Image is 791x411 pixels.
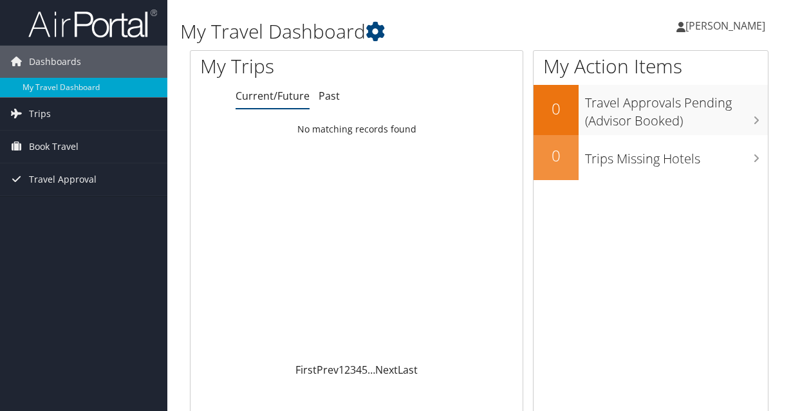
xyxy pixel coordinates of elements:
[534,135,768,180] a: 0Trips Missing Hotels
[180,18,579,45] h1: My Travel Dashboard
[29,98,51,130] span: Trips
[534,98,579,120] h2: 0
[368,363,375,377] span: …
[317,363,339,377] a: Prev
[676,6,778,45] a: [PERSON_NAME]
[191,118,523,141] td: No matching records found
[200,53,375,80] h1: My Trips
[534,53,768,80] h1: My Action Items
[685,19,765,33] span: [PERSON_NAME]
[585,143,768,168] h3: Trips Missing Hotels
[534,85,768,134] a: 0Travel Approvals Pending (Advisor Booked)
[29,163,97,196] span: Travel Approval
[356,363,362,377] a: 4
[29,131,79,163] span: Book Travel
[29,46,81,78] span: Dashboards
[295,363,317,377] a: First
[534,145,579,167] h2: 0
[28,8,157,39] img: airportal-logo.png
[350,363,356,377] a: 3
[344,363,350,377] a: 2
[398,363,418,377] a: Last
[236,89,310,103] a: Current/Future
[339,363,344,377] a: 1
[362,363,368,377] a: 5
[585,87,768,130] h3: Travel Approvals Pending (Advisor Booked)
[319,89,340,103] a: Past
[375,363,398,377] a: Next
